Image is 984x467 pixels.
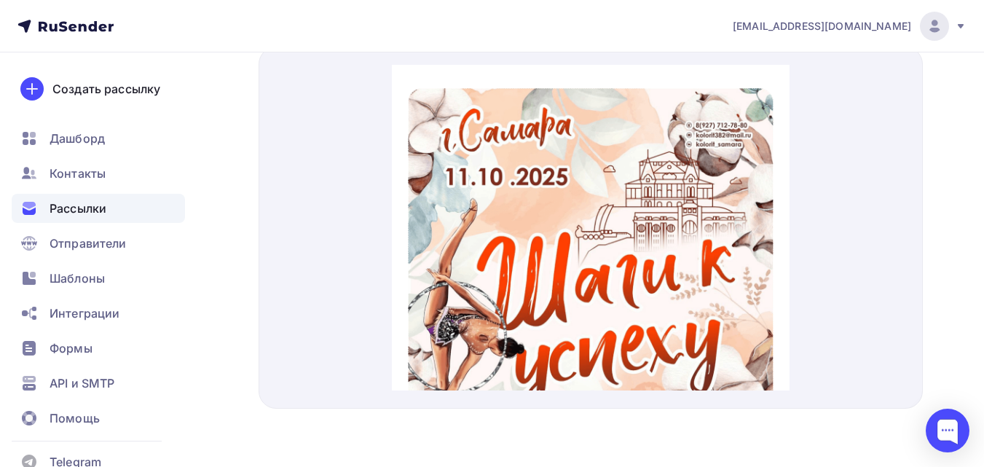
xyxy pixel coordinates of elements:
span: Дашборд [50,130,105,147]
a: Шаблоны [12,264,185,293]
img: Афиша турнира "Шаги к успеху" [16,23,382,389]
a: [EMAIL_ADDRESS][DOMAIN_NAME] [733,12,967,41]
a: Отправители [12,229,185,258]
span: Рассылки [50,200,106,217]
a: Контакты [12,159,185,188]
a: Рассылки [12,194,185,223]
a: Дашборд [12,124,185,153]
span: [EMAIL_ADDRESS][DOMAIN_NAME] [733,19,911,34]
span: Контакты [50,165,106,182]
span: Отправители [50,235,127,252]
span: Интеграции [50,305,119,322]
span: Шаблоны [50,270,105,287]
span: Формы [50,340,93,357]
span: Помощь [50,409,100,427]
div: Создать рассылку [52,80,160,98]
a: Формы [12,334,185,363]
span: API и SMTP [50,374,114,392]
